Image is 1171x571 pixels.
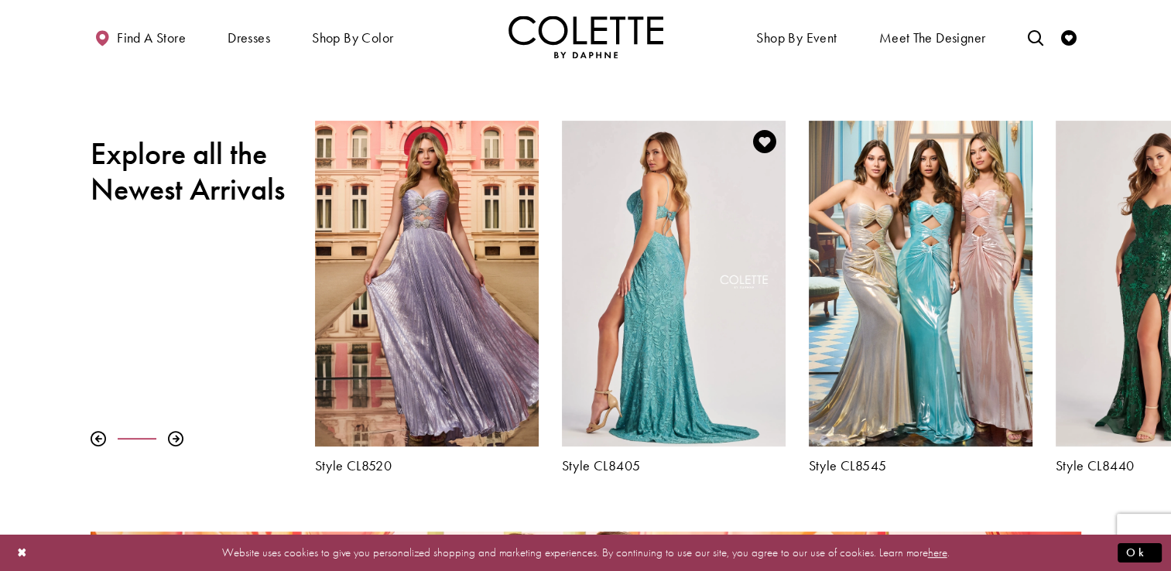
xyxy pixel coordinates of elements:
[1057,15,1080,58] a: Check Wishlist
[111,542,1060,563] p: Website uses cookies to give you personalized shopping and marketing experiences. By continuing t...
[1118,543,1162,562] button: Submit Dialog
[550,109,797,484] div: Colette by Daphne Style No. CL8405
[879,30,986,46] span: Meet the designer
[562,458,786,474] a: Style CL8405
[809,121,1032,446] a: Visit Colette by Daphne Style No. CL8545 Page
[809,458,1032,474] a: Style CL8545
[797,109,1044,484] div: Colette by Daphne Style No. CL8545
[91,15,190,58] a: Find a store
[752,15,841,58] span: Shop By Event
[508,15,663,58] a: Visit Home Page
[117,30,186,46] span: Find a store
[312,30,393,46] span: Shop by color
[224,15,274,58] span: Dresses
[315,121,539,446] a: Visit Colette by Daphne Style No. CL8520 Page
[91,136,292,207] h2: Explore all the Newest Arrivals
[308,15,397,58] span: Shop by color
[9,539,36,566] button: Close Dialog
[303,109,550,484] div: Colette by Daphne Style No. CL8520
[875,15,990,58] a: Meet the designer
[756,30,837,46] span: Shop By Event
[928,545,947,560] a: here
[1023,15,1046,58] a: Toggle search
[315,458,539,474] a: Style CL8520
[508,15,663,58] img: Colette by Daphne
[748,125,781,158] a: Add to Wishlist
[562,121,786,446] a: Visit Colette by Daphne Style No. CL8405 Page
[228,30,270,46] span: Dresses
